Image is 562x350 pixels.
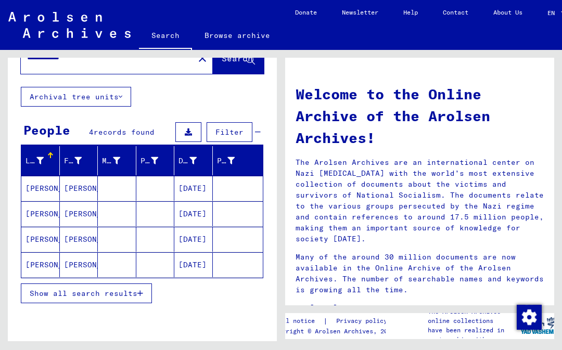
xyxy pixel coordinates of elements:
[23,121,70,139] div: People
[217,152,251,169] div: Prisoner #
[139,23,192,50] a: Search
[271,316,323,327] a: Legal notice
[217,155,235,166] div: Prisoner #
[213,42,264,74] button: Search
[21,252,60,277] mat-cell: [PERSON_NAME]
[136,146,175,175] mat-header-cell: Place of Birth
[102,155,120,166] div: Maiden Name
[174,146,213,175] mat-header-cell: Date of Birth
[21,176,60,201] mat-cell: [PERSON_NAME]
[271,327,400,336] p: Copyright © Arolsen Archives, 2021
[21,201,60,226] mat-cell: [PERSON_NAME]
[8,12,131,38] img: Arolsen_neg.svg
[215,127,244,137] span: Filter
[547,9,559,17] span: EN
[30,289,137,298] span: Show all search results
[516,304,541,329] div: Change consent
[64,155,82,166] div: First Name
[94,127,155,137] span: records found
[174,176,213,201] mat-cell: [DATE]
[296,303,544,346] p: In [DATE], our Online Archive received the European Heritage Award / Europa Nostra Award 2020, Eu...
[102,152,136,169] div: Maiden Name
[21,283,152,303] button: Show all search results
[517,305,542,330] img: Change consent
[21,87,131,107] button: Archival tree units
[192,47,213,68] button: Clear
[64,152,98,169] div: First Name
[60,252,98,277] mat-cell: [PERSON_NAME]
[60,227,98,252] mat-cell: [PERSON_NAME]
[428,326,520,344] p: have been realized in partnership with
[207,122,252,142] button: Filter
[192,23,283,48] a: Browse archive
[60,146,98,175] mat-header-cell: First Name
[21,146,60,175] mat-header-cell: Last Name
[174,201,213,226] mat-cell: [DATE]
[140,155,159,166] div: Place of Birth
[428,307,520,326] p: The Arolsen Archives online collections
[271,316,400,327] div: |
[25,152,59,169] div: Last Name
[296,252,544,295] p: Many of the around 30 million documents are now available in the Online Archive of the Arolsen Ar...
[174,227,213,252] mat-cell: [DATE]
[98,146,136,175] mat-header-cell: Maiden Name
[21,227,60,252] mat-cell: [PERSON_NAME]
[213,146,263,175] mat-header-cell: Prisoner #
[25,155,44,166] div: Last Name
[60,176,98,201] mat-cell: [PERSON_NAME]
[296,157,544,244] p: The Arolsen Archives are an international center on Nazi [MEDICAL_DATA] with the world’s most ext...
[196,52,209,64] mat-icon: close
[174,252,213,277] mat-cell: [DATE]
[178,152,212,169] div: Date of Birth
[178,155,197,166] div: Date of Birth
[60,201,98,226] mat-cell: [PERSON_NAME]
[296,83,544,149] h1: Welcome to the Online Archive of the Arolsen Archives!
[140,152,174,169] div: Place of Birth
[328,316,400,327] a: Privacy policy
[222,53,253,63] span: Search
[89,127,94,137] span: 4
